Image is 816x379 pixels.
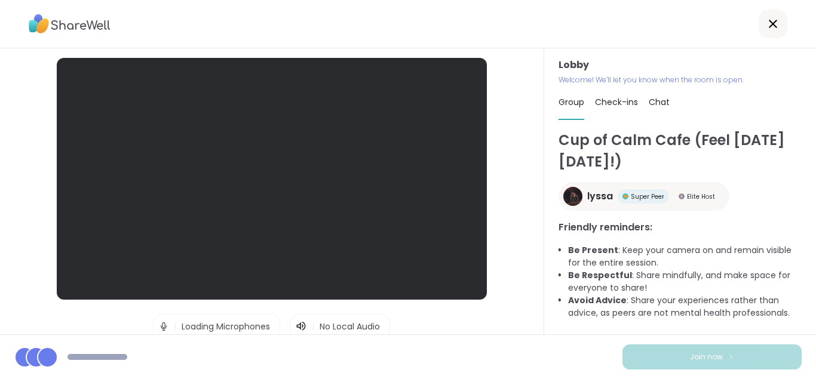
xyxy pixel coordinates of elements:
li: : Share mindfully, and make space for everyone to share! [568,269,802,294]
img: lyssa [563,187,582,206]
span: Elite Host [687,192,715,201]
img: ShareWell Logo [29,10,111,38]
button: Join now [622,344,802,369]
span: | [174,315,177,338]
span: Check-ins [595,96,638,108]
li: : Share your experiences rather than advice, as peers are not mental health professionals. [568,294,802,319]
span: Super Peer [631,192,664,201]
h3: Friendly reminders: [559,220,802,235]
p: Welcome! We’ll let you know when the room is open. [559,75,802,85]
h3: Lobby [559,58,802,72]
span: | [312,319,315,334]
img: Super Peer [622,193,628,199]
a: lyssalyssaSuper PeerSuper PeerElite HostElite Host [559,182,729,211]
span: Group [559,96,584,108]
b: Be Present [568,244,618,256]
span: lyssa [587,189,613,204]
b: Be Respectful [568,269,632,281]
img: ShareWell Logomark [728,353,735,360]
b: Avoid Advice [568,294,627,306]
img: Microphone [158,315,169,338]
span: Loading Microphones [182,321,270,332]
img: Elite Host [679,193,685,199]
span: Join now [690,352,723,362]
span: No Local Audio [320,321,380,332]
h1: Cup of Calm Cafe (Feel [DATE][DATE]!) [559,130,802,172]
span: Chat [649,96,670,108]
li: : Keep your camera on and remain visible for the entire session. [568,244,802,269]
